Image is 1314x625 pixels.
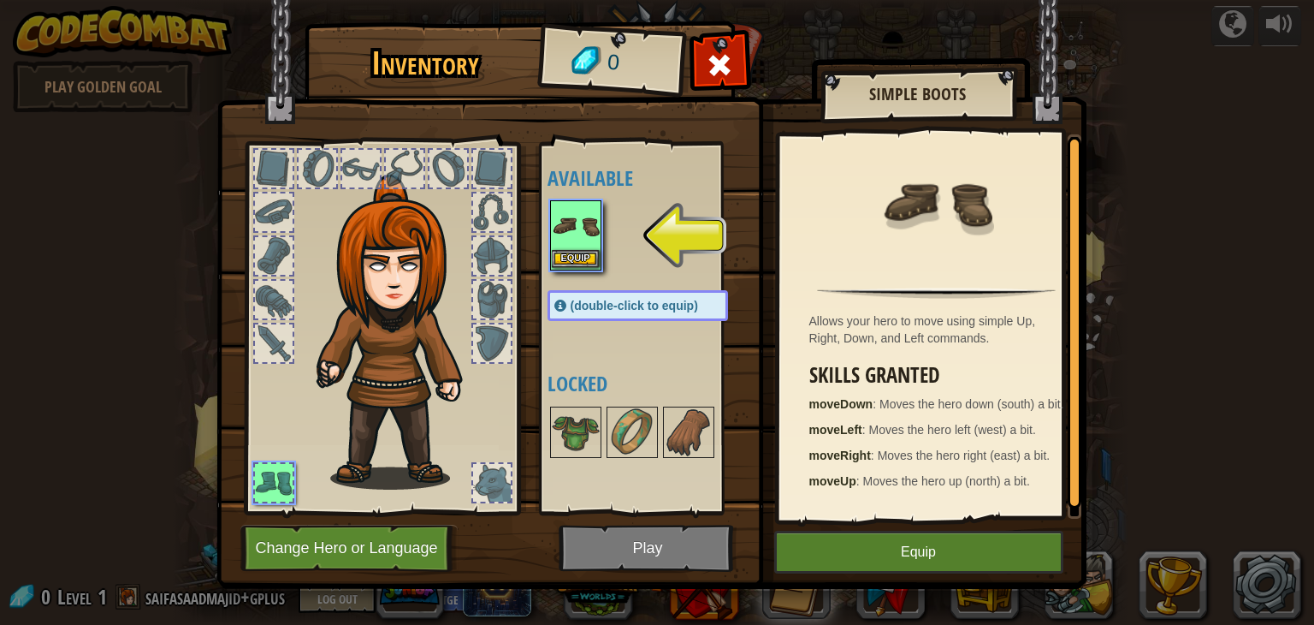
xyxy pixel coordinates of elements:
span: : [862,423,869,437]
img: portrait.png [608,408,656,456]
button: Equip [552,250,600,268]
img: portrait.png [552,202,600,250]
h4: Locked [547,372,762,395]
img: portrait.png [665,408,713,456]
span: Moves the hero down (south) a bit. [879,397,1064,411]
img: hr.png [817,288,1055,299]
strong: moveDown [809,397,873,411]
strong: moveLeft [809,423,862,437]
span: 0 [606,47,620,79]
span: : [856,474,863,488]
button: Equip [774,531,1063,574]
img: hair_f2.png [309,175,493,490]
span: Moves the hero right (east) a bit. [878,449,1051,462]
span: Moves the hero left (west) a bit. [869,423,1036,437]
h2: Simple Boots [838,85,998,104]
button: Change Hero or Language [240,525,458,572]
div: Allows your hero to move using simple Up, Right, Down, and Left commands. [809,312,1073,347]
h1: Inventory [317,45,535,81]
img: portrait.png [552,408,600,456]
img: portrait.png [881,147,992,259]
h4: Available [547,167,762,189]
strong: moveRight [809,449,871,462]
span: (double-click to equip) [571,299,698,312]
span: Moves the hero up (north) a bit. [863,474,1030,488]
strong: moveUp [809,474,856,488]
span: : [873,397,879,411]
span: : [871,449,878,462]
h3: Skills Granted [809,364,1073,387]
